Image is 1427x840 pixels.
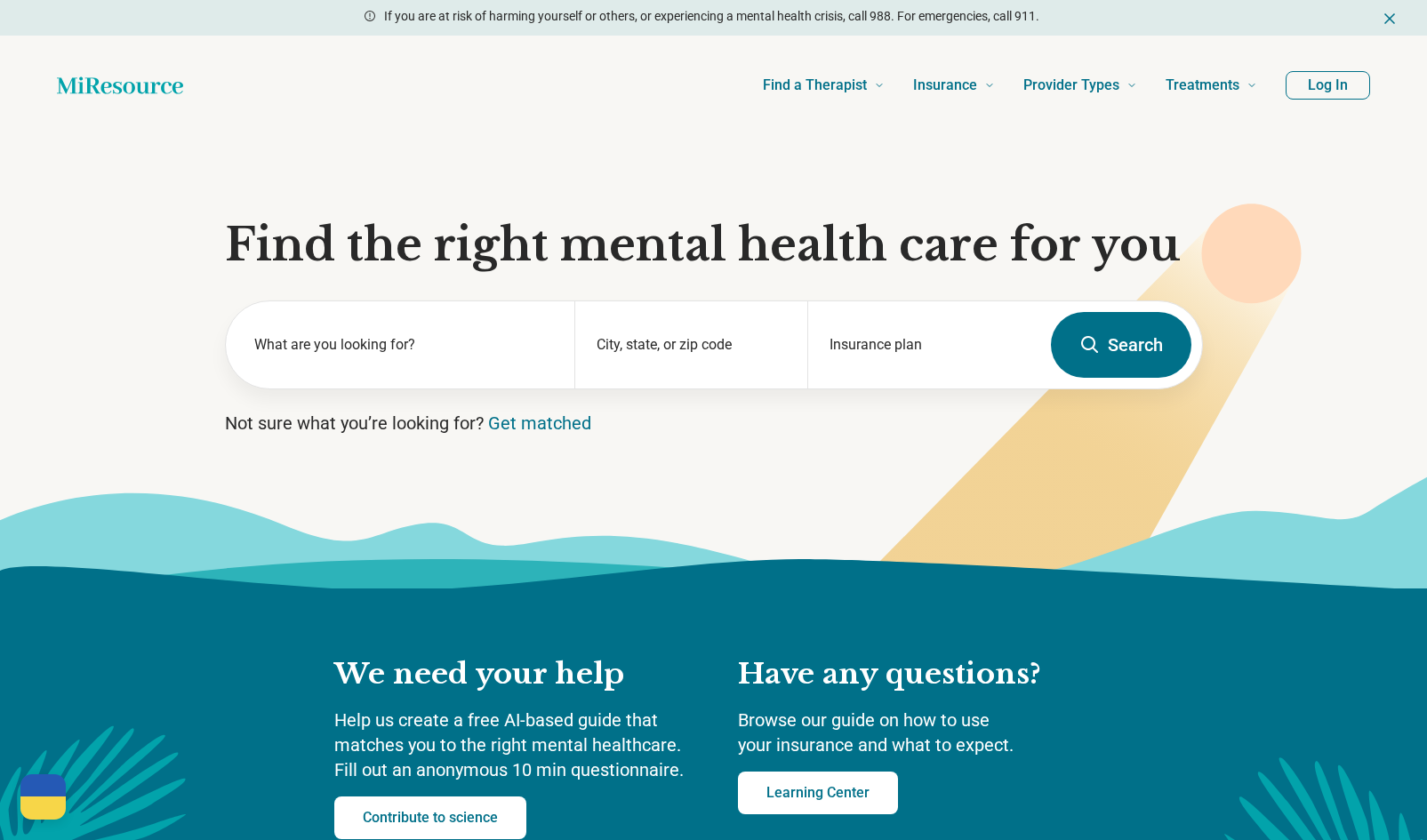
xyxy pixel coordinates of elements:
[334,796,526,839] a: Contribute to science
[738,772,898,814] a: Learning Center
[1381,7,1399,28] button: Dismiss
[1023,50,1137,121] a: Provider Types
[738,708,1094,757] p: Browse our guide on how to use your insurance and what to expect.
[334,656,702,693] h2: We need your help
[334,708,702,782] p: Help us create a free AI-based guide that matches you to the right mental healthcare. Fill out an...
[254,334,554,356] label: What are you looking for?
[225,219,1203,272] h1: Find the right mental health care for you
[57,68,183,103] a: Home page
[913,50,995,121] a: Insurance
[1166,50,1257,121] a: Treatments
[1286,71,1370,100] button: Log In
[1023,73,1119,98] span: Provider Types
[913,73,977,98] span: Insurance
[488,412,591,434] a: Get matched
[763,50,885,121] a: Find a Therapist
[225,411,1203,436] p: Not sure what you’re looking for?
[384,7,1039,26] p: If you are at risk of harming yourself or others, or experiencing a mental health crisis, call 98...
[1051,312,1191,378] button: Search
[738,656,1094,693] h2: Have any questions?
[763,73,867,98] span: Find a Therapist
[1166,73,1239,98] span: Treatments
